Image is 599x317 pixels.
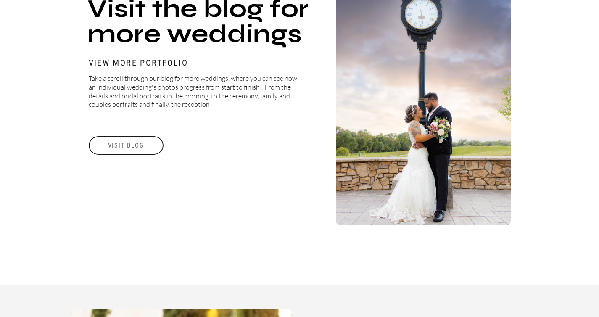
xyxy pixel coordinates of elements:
[311,202,554,283] h2: Don't just take our word for it
[89,58,253,67] p: View More portfolio
[89,74,305,130] p: Take a scroll through our blog for more weddings, where you can see how an individual wedding's p...
[521,11,542,19] a: BLOG
[89,136,164,155] a: visit blog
